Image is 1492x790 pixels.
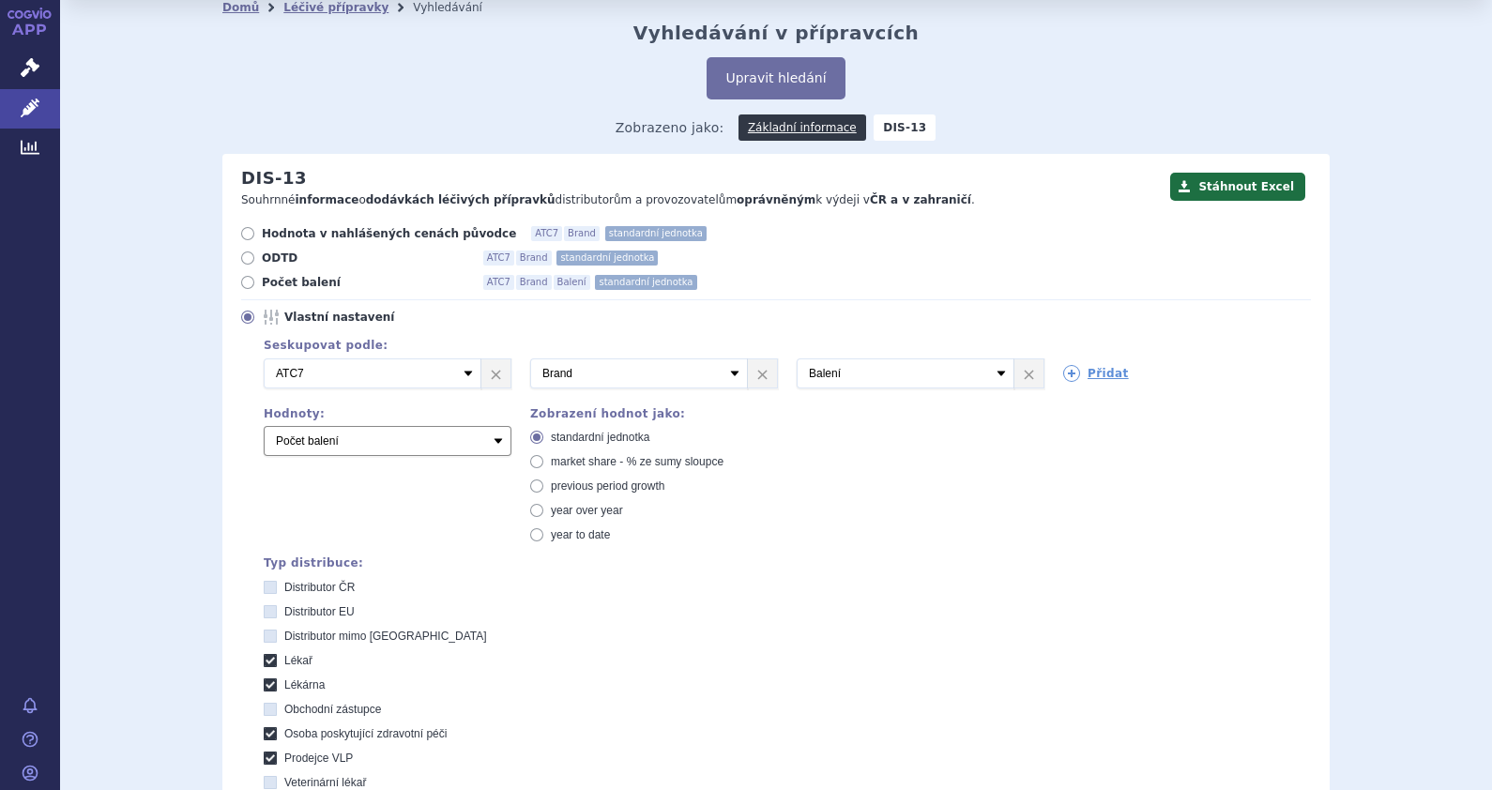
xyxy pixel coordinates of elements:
[516,251,552,266] span: Brand
[245,339,1311,352] div: Seskupovat podle:
[262,226,516,241] span: Hodnota v nahlášených cenách původce
[481,359,510,387] a: ×
[284,752,353,765] span: Prodejce VLP
[366,193,556,206] strong: dodávkách léčivých přípravků
[516,275,552,290] span: Brand
[530,407,778,420] div: Zobrazení hodnot jako:
[707,57,845,99] button: Upravit hledání
[284,310,491,325] span: Vlastní nastavení
[245,358,1311,388] div: 3
[483,275,514,290] span: ATC7
[605,226,707,241] span: standardní jednotka
[633,22,920,44] h2: Vyhledávání v přípravcích
[531,226,562,241] span: ATC7
[241,192,1161,208] p: Souhrnné o distributorům a provozovatelům k výdeji v .
[1063,365,1129,382] a: Přidat
[554,275,590,290] span: Balení
[284,630,487,643] span: Distributor mimo [GEOGRAPHIC_DATA]
[595,275,696,290] span: standardní jednotka
[737,193,815,206] strong: oprávněným
[284,678,325,691] span: Lékárna
[748,359,777,387] a: ×
[556,251,658,266] span: standardní jednotka
[264,556,1311,570] div: Typ distribuce:
[262,275,468,290] span: Počet balení
[284,727,447,740] span: Osoba poskytující zdravotní péči
[284,776,366,789] span: Veterinární lékař
[284,605,355,618] span: Distributor EU
[296,193,359,206] strong: informace
[264,407,511,420] div: Hodnoty:
[283,1,388,14] a: Léčivé přípravky
[241,168,307,189] h2: DIS-13
[551,455,723,468] span: market share - % ze sumy sloupce
[738,114,866,141] a: Základní informace
[284,703,381,716] span: Obchodní zástupce
[262,251,468,266] span: ODTD
[551,431,649,444] span: standardní jednotka
[1170,173,1305,201] button: Stáhnout Excel
[483,251,514,266] span: ATC7
[551,504,623,517] span: year over year
[874,114,936,141] strong: DIS-13
[616,114,724,141] span: Zobrazeno jako:
[284,581,355,594] span: Distributor ČR
[870,193,971,206] strong: ČR a v zahraničí
[284,654,312,667] span: Lékař
[551,528,610,541] span: year to date
[551,479,664,493] span: previous period growth
[564,226,600,241] span: Brand
[1014,359,1043,387] a: ×
[222,1,259,14] a: Domů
